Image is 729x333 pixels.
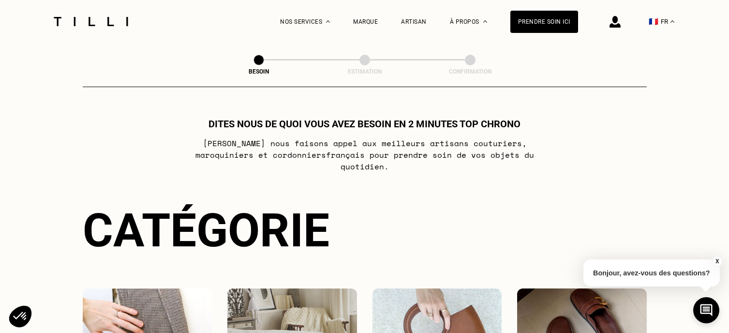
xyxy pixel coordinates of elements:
img: Logo du service de couturière Tilli [50,17,132,26]
span: 🇫🇷 [649,17,658,26]
a: Marque [353,18,378,25]
img: Menu déroulant [326,20,330,23]
a: Artisan [401,18,427,25]
img: icône connexion [610,16,621,28]
div: Catégorie [83,203,647,257]
div: Confirmation [422,68,519,75]
img: menu déroulant [670,20,674,23]
a: Prendre soin ici [510,11,578,33]
div: Estimation [316,68,413,75]
p: [PERSON_NAME] nous faisons appel aux meilleurs artisans couturiers , maroquiniers et cordonniers ... [173,137,556,172]
img: Menu déroulant à propos [483,20,487,23]
p: Bonjour, avez-vous des questions? [583,259,720,287]
h1: Dites nous de quoi vous avez besoin en 2 minutes top chrono [208,118,521,130]
div: Besoin [210,68,307,75]
button: X [712,256,722,267]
